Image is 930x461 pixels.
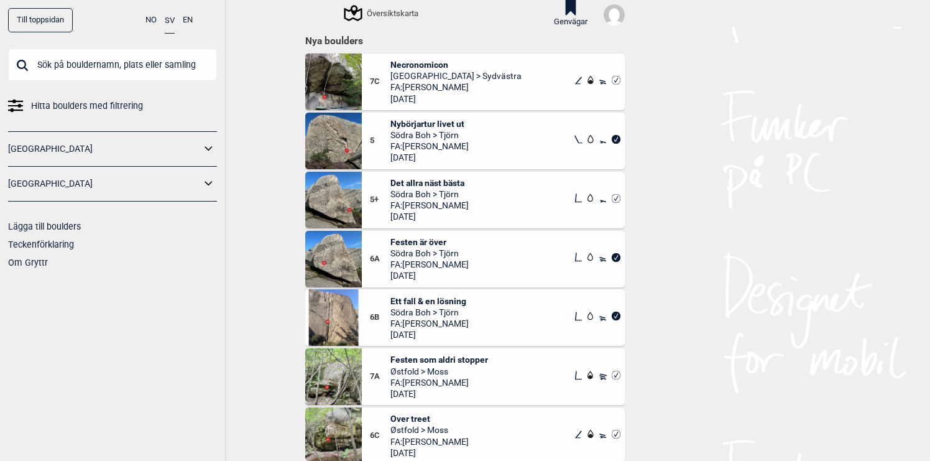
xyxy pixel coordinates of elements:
[183,8,193,32] button: EN
[8,258,48,268] a: Om Gryttr
[31,97,143,115] span: Hitta boulders med filtrering
[305,289,362,346] img: Ett fall en losning
[390,93,522,105] span: [DATE]
[370,136,390,146] span: 5
[604,4,625,26] img: User fallback1
[305,54,625,110] div: Necronomicon7CNecronomicon[GEOGRAPHIC_DATA] > SydvästraFA:[PERSON_NAME][DATE]
[370,371,390,382] span: 7A
[390,307,469,318] span: Södra Boh > Tjörn
[305,172,625,228] div: Det allra nast basta5+Det allra näst bästaSödra Boh > TjörnFA:[PERSON_NAME][DATE]
[390,59,522,70] span: Necronomicon
[305,113,362,169] img: Nyborjartur livet ut
[390,447,469,459] span: [DATE]
[390,259,469,270] span: FA: [PERSON_NAME]
[8,97,217,115] a: Hitta boulders med filtrering
[390,70,522,81] span: [GEOGRAPHIC_DATA] > Sydvästra
[305,289,625,346] div: Ett fall en losning6BEtt fall & en lösningSödra Boh > TjörnFA:[PERSON_NAME][DATE]
[390,318,469,329] span: FA: [PERSON_NAME]
[390,211,469,222] span: [DATE]
[165,8,175,34] button: SV
[390,424,469,435] span: Østfold > Moss
[390,436,469,447] span: FA: [PERSON_NAME]
[305,113,625,169] div: Nyborjartur livet ut5Nybörjartur livet utSödra Boh > TjörnFA:[PERSON_NAME][DATE]
[305,348,625,405] div: Festen som aldri stopper7AFesten som aldri stopperØstfold > MossFA:[PERSON_NAME][DATE]
[305,348,362,405] img: Festen som aldri stopper
[370,431,390,441] span: 6C
[346,6,418,21] div: Översiktskarta
[390,81,522,93] span: FA: [PERSON_NAME]
[370,254,390,264] span: 6A
[370,312,390,323] span: 6B
[370,195,390,205] span: 5+
[390,152,469,163] span: [DATE]
[390,354,488,365] span: Festen som aldri stopper
[390,377,488,388] span: FA: [PERSON_NAME]
[305,172,362,228] img: Det allra nast basta
[390,118,469,129] span: Nybörjartur livet ut
[8,8,73,32] a: Till toppsidan
[145,8,157,32] button: NO
[390,248,469,259] span: Södra Boh > Tjörn
[390,129,469,141] span: Södra Boh > Tjörn
[390,413,469,424] span: Over treet
[305,231,362,287] img: Festen ar over
[390,189,469,200] span: Södra Boh > Tjörn
[390,177,469,189] span: Det allra näst bästa
[305,54,362,110] img: Necronomicon
[370,77,390,87] span: 7C
[8,175,201,193] a: [GEOGRAPHIC_DATA]
[390,296,469,307] span: Ett fall & en lösning
[390,366,488,377] span: Østfold > Moss
[390,329,469,340] span: [DATE]
[8,221,81,231] a: Lägga till boulders
[390,141,469,152] span: FA: [PERSON_NAME]
[305,231,625,287] div: Festen ar over6AFesten är överSödra Boh > TjörnFA:[PERSON_NAME][DATE]
[8,49,217,81] input: Sök på bouldernamn, plats eller samling
[305,35,625,47] h1: Nya boulders
[390,388,488,399] span: [DATE]
[8,240,74,249] a: Teckenförklaring
[390,270,469,281] span: [DATE]
[390,236,469,248] span: Festen är över
[8,140,201,158] a: [GEOGRAPHIC_DATA]
[390,200,469,211] span: FA: [PERSON_NAME]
